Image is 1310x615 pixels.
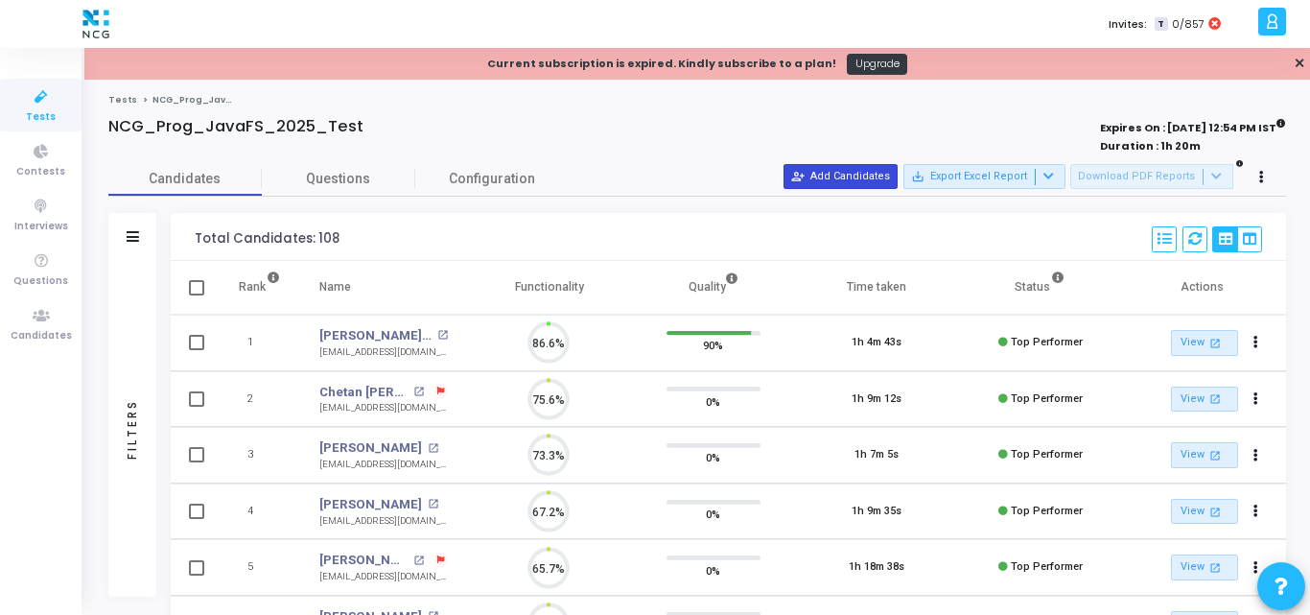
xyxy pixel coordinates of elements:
[1243,442,1270,469] button: Actions
[1011,505,1083,517] span: Top Performer
[1206,390,1223,407] mat-icon: open_in_new
[959,261,1123,315] th: Status
[1206,504,1223,520] mat-icon: open_in_new
[631,261,795,315] th: Quality
[854,447,899,463] div: 1h 7m 5s
[703,336,723,355] span: 90%
[1011,448,1083,461] span: Top Performer
[219,427,300,484] td: 3
[1243,555,1270,581] button: Actions
[195,231,339,247] div: Total Candidates: 108
[1243,498,1270,525] button: Actions
[319,514,448,529] div: [EMAIL_ADDRESS][DOMAIN_NAME]
[1212,226,1262,252] div: View Options
[1206,335,1223,351] mat-icon: open_in_new
[13,273,68,290] span: Questions
[319,326,433,345] a: [PERSON_NAME][DEMOGRAPHIC_DATA]
[108,94,1286,106] nav: breadcrumb
[413,556,424,566] mat-icon: open_in_new
[487,56,836,72] div: Current subscription is expired. Kindly subscribe to a plan!
[1155,17,1167,32] span: T
[706,505,720,524] span: 0%
[791,170,805,183] mat-icon: person_add_alt
[319,276,351,297] div: Name
[706,391,720,411] span: 0%
[1011,336,1083,348] span: Top Performer
[847,276,906,297] div: Time taken
[319,570,448,584] div: [EMAIL_ADDRESS][DOMAIN_NAME]
[219,371,300,428] td: 2
[852,391,901,408] div: 1h 9m 12s
[319,495,422,514] a: [PERSON_NAME]
[262,169,415,189] span: Questions
[1294,54,1305,74] a: ✕
[1243,330,1270,357] button: Actions
[706,448,720,467] span: 0%
[852,504,901,520] div: 1h 9m 35s
[319,345,448,360] div: [EMAIL_ADDRESS][DOMAIN_NAME]
[219,539,300,596] td: 5
[1172,16,1205,33] span: 0/857
[319,438,422,458] a: [PERSON_NAME]
[911,170,924,183] mat-icon: save_alt
[152,94,303,106] span: NCG_Prog_JavaFS_2025_Test
[467,261,631,315] th: Functionality
[319,383,409,402] a: Chetan [PERSON_NAME]
[1171,387,1238,413] a: View
[1011,392,1083,405] span: Top Performer
[1011,560,1083,573] span: Top Performer
[11,328,72,344] span: Candidates
[1122,261,1286,315] th: Actions
[852,335,901,351] div: 1h 4m 43s
[26,109,56,126] span: Tests
[437,330,448,341] mat-icon: open_in_new
[1171,442,1238,468] a: View
[319,401,448,415] div: [EMAIL_ADDRESS][DOMAIN_NAME]
[706,560,720,580] span: 0%
[449,169,535,189] span: Configuration
[14,219,68,235] span: Interviews
[1100,138,1201,154] strong: Duration : 1h 20m
[319,551,409,570] a: [PERSON_NAME]
[1100,115,1286,136] strong: Expires On : [DATE] 12:54 PM IST
[319,458,448,472] div: [EMAIL_ADDRESS][DOMAIN_NAME]
[16,164,65,180] span: Contests
[1171,330,1238,356] a: View
[108,117,363,136] h4: NCG_Prog_JavaFS_2025_Test
[784,164,898,189] button: Add Candidates
[428,443,438,454] mat-icon: open_in_new
[1109,16,1147,33] label: Invites:
[1206,559,1223,576] mat-icon: open_in_new
[1070,164,1233,189] button: Download PDF Reports
[108,94,137,106] a: Tests
[903,164,1065,189] button: Export Excel Report
[78,5,114,43] img: logo
[1206,447,1223,463] mat-icon: open_in_new
[219,484,300,540] td: 4
[847,54,907,75] a: Upgrade
[1243,386,1270,413] button: Actions
[428,499,438,509] mat-icon: open_in_new
[849,559,904,576] div: 1h 18m 38s
[219,315,300,371] td: 1
[124,323,141,534] div: Filters
[108,169,262,189] span: Candidates
[1171,499,1238,525] a: View
[1171,555,1238,580] a: View
[413,387,424,397] mat-icon: open_in_new
[219,261,300,315] th: Rank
